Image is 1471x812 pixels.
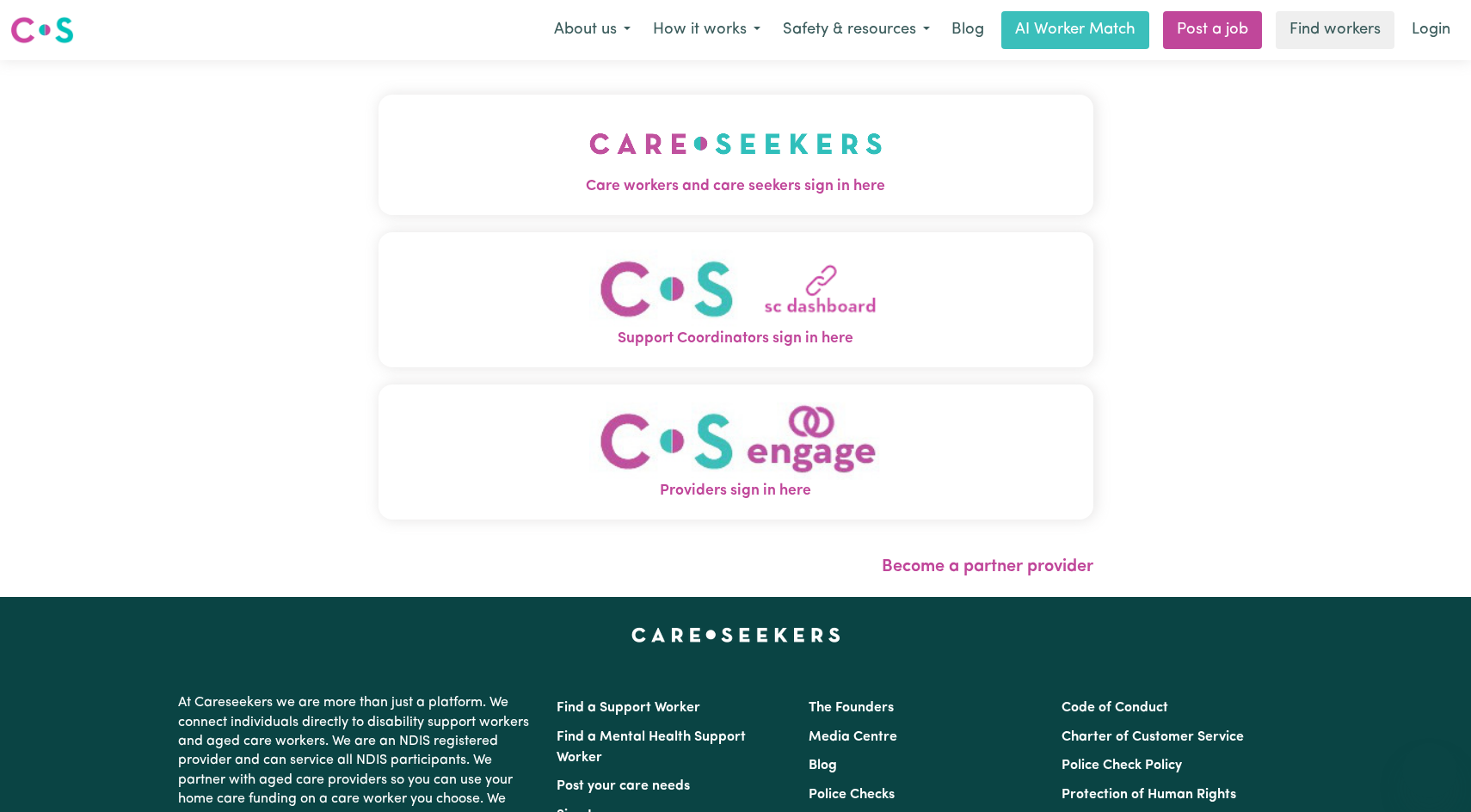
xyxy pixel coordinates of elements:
[772,12,941,48] button: Safety & resources
[1402,743,1457,798] iframe: Button to launch messaging window
[379,175,1093,198] span: Care workers and care seekers sign in here
[379,384,1093,520] button: Providers sign in here
[642,12,772,48] button: How it works
[809,730,897,744] a: Media Centre
[379,95,1093,215] button: Care workers and care seekers sign in here
[1062,788,1236,802] a: Protection of Human Rights
[809,788,895,802] a: Police Checks
[941,11,994,49] a: Blog
[809,701,894,715] a: The Founders
[379,480,1093,502] span: Providers sign in here
[557,701,700,715] a: Find a Support Worker
[631,628,840,642] a: Careseekers home page
[557,779,690,793] a: Post your care needs
[1062,730,1244,744] a: Charter of Customer Service
[10,10,74,50] a: Careseekers logo
[1062,759,1182,772] a: Police Check Policy
[809,759,837,772] a: Blog
[379,328,1093,350] span: Support Coordinators sign in here
[1062,701,1168,715] a: Code of Conduct
[1163,11,1262,49] a: Post a job
[882,558,1093,575] a: Become a partner provider
[1001,11,1149,49] a: AI Worker Match
[557,730,746,765] a: Find a Mental Health Support Worker
[10,15,74,46] img: Careseekers logo
[379,232,1093,367] button: Support Coordinators sign in here
[1276,11,1394,49] a: Find workers
[1401,11,1461,49] a: Login
[543,12,642,48] button: About us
